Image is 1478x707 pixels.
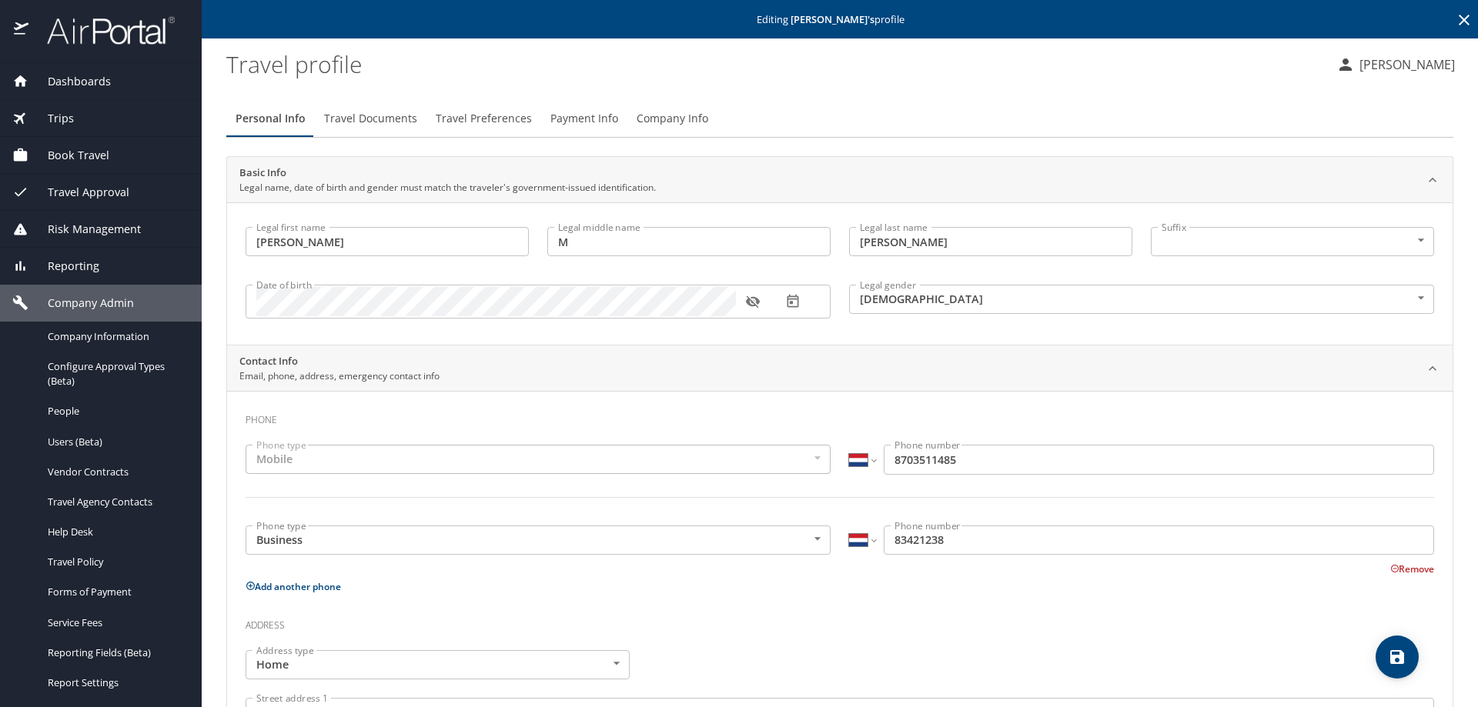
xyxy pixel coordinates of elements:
[239,181,656,195] p: Legal name, date of birth and gender must match the traveler's government-issued identification.
[246,580,341,593] button: Add another phone
[48,404,183,419] span: People
[48,495,183,509] span: Travel Agency Contacts
[226,40,1324,88] h1: Travel profile
[849,285,1434,314] div: [DEMOGRAPHIC_DATA]
[1355,55,1455,74] p: [PERSON_NAME]
[236,109,306,128] span: Personal Info
[48,359,183,389] span: Configure Approval Types (Beta)
[1390,562,1434,575] button: Remove
[48,585,183,599] span: Forms of Payment
[239,165,656,181] h2: Basic Info
[239,369,440,383] p: Email, phone, address, emergency contact info
[324,109,417,128] span: Travel Documents
[246,403,1434,429] h3: Phone
[791,12,874,26] strong: [PERSON_NAME] 's
[48,645,183,660] span: Reporting Fields (Beta)
[48,675,183,690] span: Report Settings
[206,15,1473,25] p: Editing profile
[28,184,129,201] span: Travel Approval
[227,157,1453,203] div: Basic InfoLegal name, date of birth and gender must match the traveler's government-issued identi...
[28,221,141,238] span: Risk Management
[550,109,618,128] span: Payment Info
[30,15,175,45] img: airportal-logo.png
[246,445,831,474] div: Mobile
[48,329,183,344] span: Company Information
[246,525,831,555] div: Business
[28,258,99,275] span: Reporting
[246,609,1434,635] h3: Address
[48,555,183,569] span: Travel Policy
[48,615,183,630] span: Service Fees
[48,465,183,479] span: Vendor Contracts
[226,100,1453,137] div: Profile
[637,109,708,128] span: Company Info
[28,110,74,127] span: Trips
[227,345,1453,392] div: Contact InfoEmail, phone, address, emergency contact info
[239,354,440,369] h2: Contact Info
[48,525,183,539] span: Help Desk
[1151,227,1434,256] div: ​
[48,435,183,449] span: Users (Beta)
[1376,635,1419,679] button: save
[14,15,30,45] img: icon-airportal.png
[28,295,134,312] span: Company Admin
[28,147,109,164] span: Book Travel
[28,73,111,90] span: Dashboards
[436,109,532,128] span: Travel Preferences
[1330,51,1461,78] button: [PERSON_NAME]
[227,202,1453,345] div: Basic InfoLegal name, date of birth and gender must match the traveler's government-issued identi...
[246,650,630,679] div: Home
